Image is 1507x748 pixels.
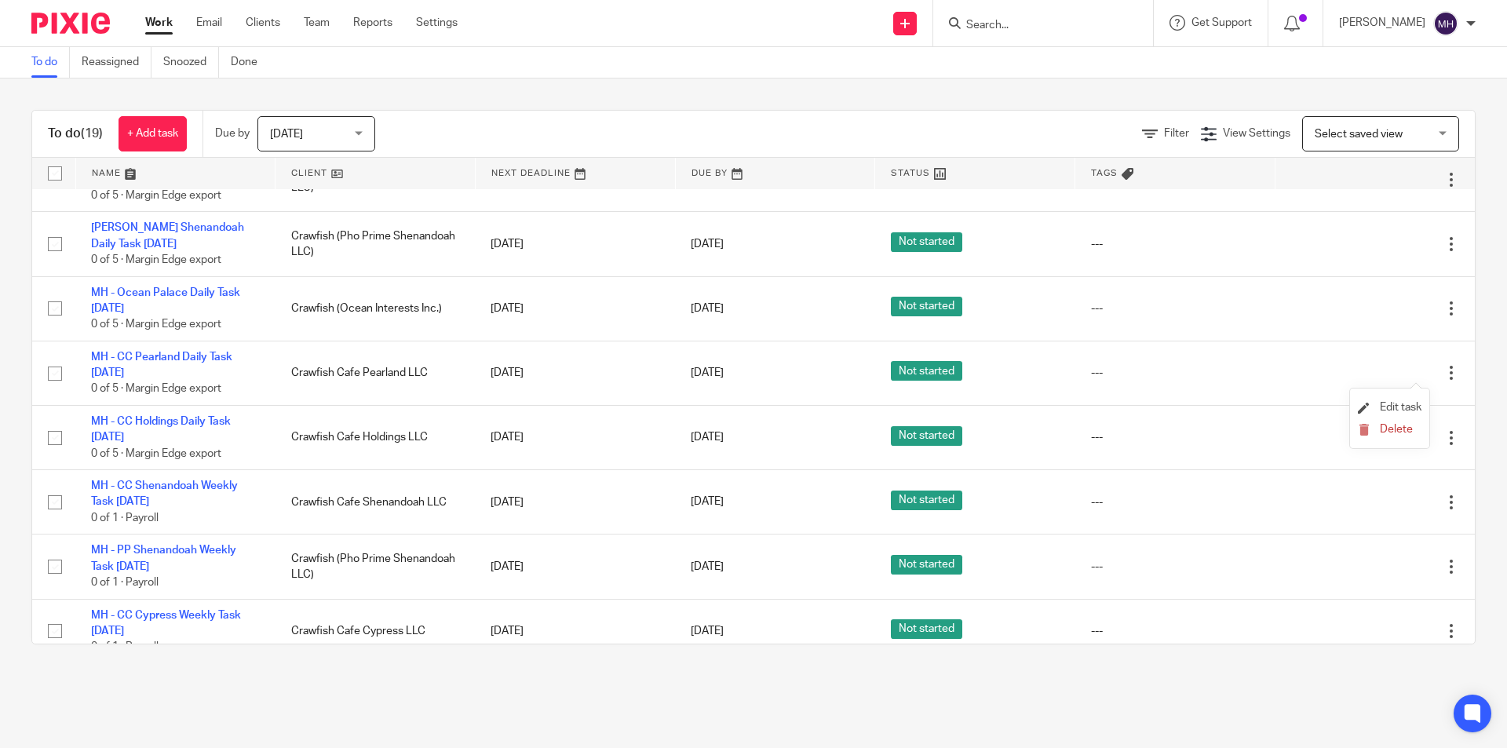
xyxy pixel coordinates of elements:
[691,303,724,314] span: [DATE]
[1091,169,1118,177] span: Tags
[1091,365,1260,381] div: ---
[163,47,219,78] a: Snoozed
[353,15,392,31] a: Reports
[891,491,962,510] span: Not started
[275,470,476,535] td: Crawfish Cafe Shenandoah LLC
[475,212,675,276] td: [DATE]
[91,190,221,201] span: 0 of 5 · Margin Edge export
[91,319,221,330] span: 0 of 5 · Margin Edge export
[1223,128,1290,139] span: View Settings
[91,513,159,524] span: 0 of 1 · Payroll
[145,15,173,31] a: Work
[691,239,724,250] span: [DATE]
[246,15,280,31] a: Clients
[691,561,724,572] span: [DATE]
[691,367,724,378] span: [DATE]
[891,361,962,381] span: Not started
[304,15,330,31] a: Team
[1091,494,1260,510] div: ---
[475,470,675,535] td: [DATE]
[691,432,724,443] span: [DATE]
[891,297,962,316] span: Not started
[231,47,269,78] a: Done
[91,545,236,571] a: MH - PP Shenandoah Weekly Task [DATE]
[691,626,724,637] span: [DATE]
[275,212,476,276] td: Crawfish (Pho Prime Shenandoah LLC)
[1358,424,1421,436] button: Delete
[416,15,458,31] a: Settings
[91,222,244,249] a: [PERSON_NAME] Shenandoah Daily Task [DATE]
[475,599,675,663] td: [DATE]
[1091,623,1260,639] div: ---
[275,599,476,663] td: Crawfish Cafe Cypress LLC
[1164,128,1189,139] span: Filter
[275,535,476,599] td: Crawfish (Pho Prime Shenandoah LLC)
[91,287,240,314] a: MH - Ocean Palace Daily Task [DATE]
[215,126,250,141] p: Due by
[475,276,675,341] td: [DATE]
[1315,129,1403,140] span: Select saved view
[1091,301,1260,316] div: ---
[91,641,159,652] span: 0 of 1 · Payroll
[91,480,238,507] a: MH - CC Shenandoah Weekly Task [DATE]
[275,341,476,405] td: Crawfish Cafe Pearland LLC
[48,126,103,142] h1: To do
[1358,402,1421,413] a: Edit task
[196,15,222,31] a: Email
[275,405,476,469] td: Crawfish Cafe Holdings LLC
[31,47,70,78] a: To do
[891,555,962,575] span: Not started
[475,405,675,469] td: [DATE]
[1091,429,1260,445] div: ---
[91,610,241,637] a: MH - CC Cypress Weekly Task [DATE]
[275,276,476,341] td: Crawfish (Ocean Interests Inc.)
[91,577,159,588] span: 0 of 1 · Payroll
[270,129,303,140] span: [DATE]
[475,535,675,599] td: [DATE]
[91,254,221,265] span: 0 of 5 · Margin Edge export
[82,47,151,78] a: Reassigned
[1433,11,1458,36] img: svg%3E
[891,232,962,252] span: Not started
[891,426,962,446] span: Not started
[91,416,231,443] a: MH - CC Holdings Daily Task [DATE]
[1191,17,1252,28] span: Get Support
[1380,402,1421,413] span: Edit task
[119,116,187,151] a: + Add task
[1339,15,1425,31] p: [PERSON_NAME]
[31,13,110,34] img: Pixie
[91,448,221,459] span: 0 of 5 · Margin Edge export
[1091,236,1260,252] div: ---
[91,384,221,395] span: 0 of 5 · Margin Edge export
[475,341,675,405] td: [DATE]
[91,352,232,378] a: MH - CC Pearland Daily Task [DATE]
[965,19,1106,33] input: Search
[891,619,962,639] span: Not started
[691,497,724,508] span: [DATE]
[1091,559,1260,575] div: ---
[1380,424,1413,435] span: Delete
[81,127,103,140] span: (19)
